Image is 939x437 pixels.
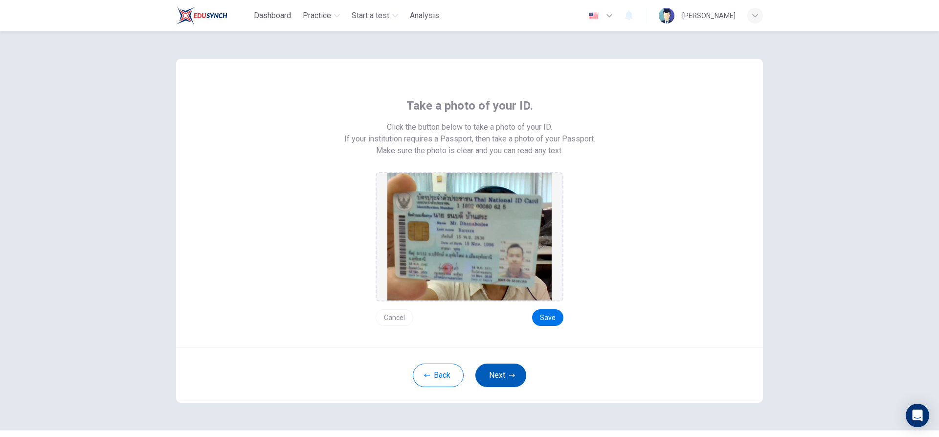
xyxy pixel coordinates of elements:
[682,10,736,22] div: [PERSON_NAME]
[176,6,250,25] a: Train Test logo
[406,98,533,114] span: Take a photo of your ID.
[176,6,227,25] img: Train Test logo
[299,7,344,24] button: Practice
[532,309,563,326] button: Save
[250,7,295,24] button: Dashboard
[303,10,331,22] span: Practice
[413,364,464,387] button: Back
[376,309,413,326] button: Cancel
[352,10,389,22] span: Start a test
[410,10,439,22] span: Analysis
[475,364,526,387] button: Next
[348,7,402,24] button: Start a test
[254,10,291,22] span: Dashboard
[906,404,929,427] div: Open Intercom Messenger
[587,12,600,20] img: en
[387,173,552,300] img: preview screemshot
[659,8,674,23] img: Profile picture
[406,7,443,24] button: Analysis
[344,121,595,145] span: Click the button below to take a photo of your ID. If your institution requires a Passport, then ...
[376,145,563,157] span: Make sure the photo is clear and you can read any text.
